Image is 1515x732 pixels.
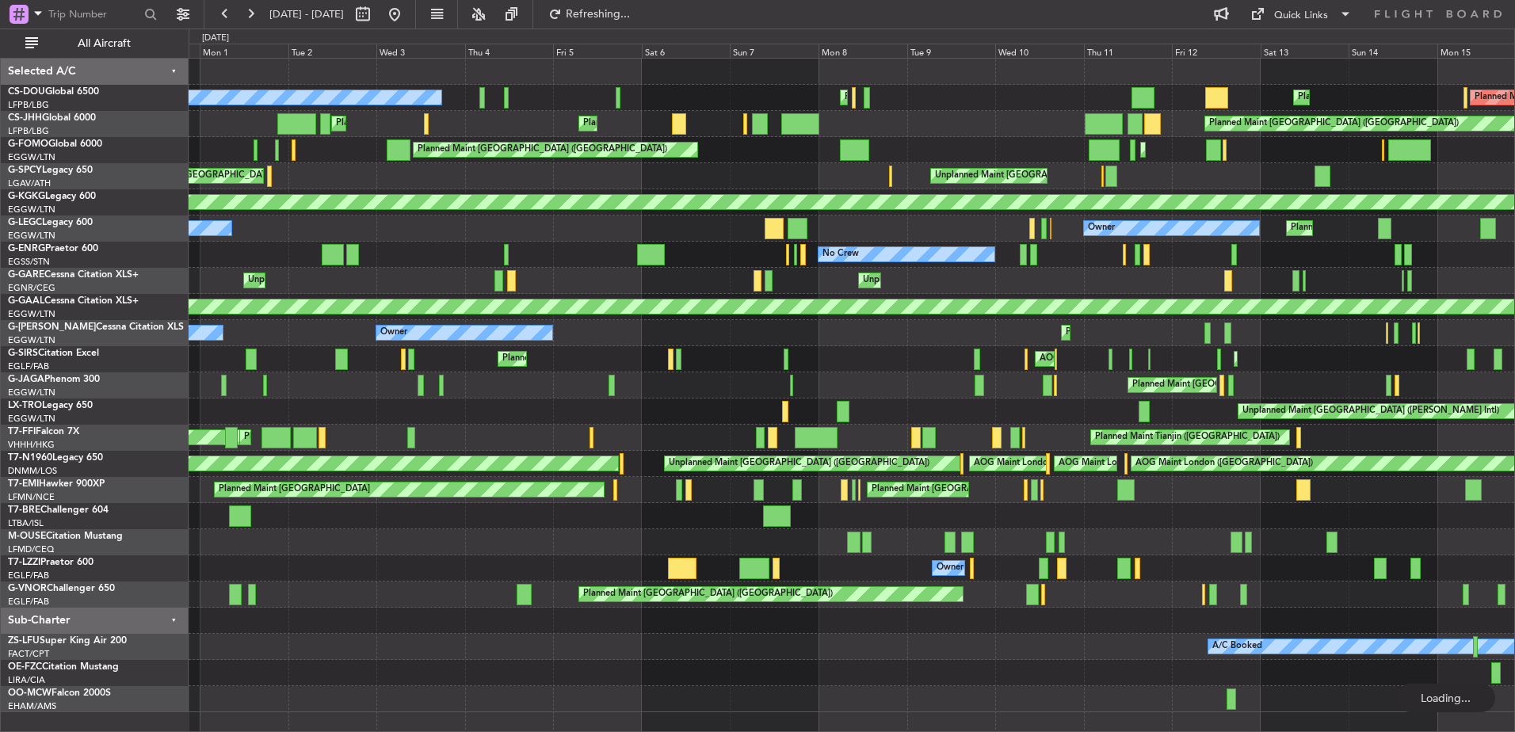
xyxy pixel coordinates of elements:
[17,31,172,56] button: All Aircraft
[8,543,54,555] a: LFMD/CEQ
[583,582,833,606] div: Planned Maint [GEOGRAPHIC_DATA] ([GEOGRAPHIC_DATA])
[1261,44,1349,58] div: Sat 13
[8,270,139,280] a: G-GARECessna Citation XLS+
[202,32,229,45] div: [DATE]
[8,401,42,410] span: LX-TRO
[8,427,79,437] a: T7-FFIFalcon 7X
[8,532,46,541] span: M-OUSE
[1135,452,1313,475] div: AOG Maint London ([GEOGRAPHIC_DATA])
[145,164,368,188] div: Cleaning [GEOGRAPHIC_DATA] ([PERSON_NAME] Intl)
[8,505,109,515] a: T7-BREChallenger 604
[1084,44,1173,58] div: Thu 11
[8,334,55,346] a: EGGW/LTN
[8,218,42,227] span: G-LEGC
[380,321,407,345] div: Owner
[8,113,96,123] a: CS-JHHGlobal 6000
[1212,635,1262,658] div: A/C Booked
[8,360,49,372] a: EGLF/FAB
[8,558,40,567] span: T7-LZZI
[8,218,93,227] a: G-LEGCLegacy 600
[974,452,1151,475] div: AOG Maint London ([GEOGRAPHIC_DATA])
[8,204,55,215] a: EGGW/LTN
[8,322,184,332] a: G-[PERSON_NAME]Cessna Citation XLS
[8,308,55,320] a: EGGW/LTN
[219,478,370,501] div: Planned Maint [GEOGRAPHIC_DATA]
[8,636,40,646] span: ZS-LFU
[1274,8,1328,24] div: Quick Links
[8,349,38,358] span: G-SIRS
[8,688,52,698] span: OO-MCW
[8,296,44,306] span: G-GAAL
[1132,373,1382,397] div: Planned Maint [GEOGRAPHIC_DATA] ([GEOGRAPHIC_DATA])
[1059,452,1236,475] div: AOG Maint London ([GEOGRAPHIC_DATA])
[8,256,50,268] a: EGSS/STN
[8,532,123,541] a: M-OUSECitation Mustang
[8,584,47,593] span: G-VNOR
[730,44,819,58] div: Sun 7
[819,44,907,58] div: Mon 8
[845,86,1094,109] div: Planned Maint [GEOGRAPHIC_DATA] ([GEOGRAPHIC_DATA])
[8,505,40,515] span: T7-BRE
[8,87,99,97] a: CS-DOUGlobal 6500
[8,453,103,463] a: T7-N1960Legacy 650
[8,596,49,608] a: EGLF/FAB
[376,44,465,58] div: Wed 3
[995,44,1084,58] div: Wed 10
[8,700,56,712] a: EHAM/AMS
[8,662,42,672] span: OE-FZC
[8,479,39,489] span: T7-EMI
[1145,138,1395,162] div: Planned Maint [GEOGRAPHIC_DATA] ([GEOGRAPHIC_DATA])
[465,44,554,58] div: Thu 4
[8,192,96,201] a: G-KGKGLegacy 600
[41,38,167,49] span: All Aircraft
[8,584,115,593] a: G-VNORChallenger 650
[8,558,93,567] a: T7-LZZIPraetor 600
[553,44,642,58] div: Fri 5
[1172,44,1261,58] div: Fri 12
[248,269,391,292] div: Unplanned Maint [PERSON_NAME]
[8,177,51,189] a: LGAV/ATH
[1066,321,1315,345] div: Planned Maint [GEOGRAPHIC_DATA] ([GEOGRAPHIC_DATA])
[288,44,377,58] div: Tue 2
[583,112,833,135] div: Planned Maint [GEOGRAPHIC_DATA] ([GEOGRAPHIC_DATA])
[502,347,752,371] div: Planned Maint [GEOGRAPHIC_DATA] ([GEOGRAPHIC_DATA])
[8,674,45,686] a: LIRA/CIA
[872,478,1023,501] div: Planned Maint [GEOGRAPHIC_DATA]
[1349,44,1437,58] div: Sun 14
[8,139,102,149] a: G-FOMOGlobal 6000
[8,230,55,242] a: EGGW/LTN
[269,7,344,21] span: [DATE] - [DATE]
[8,427,36,437] span: T7-FFI
[669,452,929,475] div: Unplanned Maint [GEOGRAPHIC_DATA] ([GEOGRAPHIC_DATA])
[336,112,586,135] div: Planned Maint [GEOGRAPHIC_DATA] ([GEOGRAPHIC_DATA])
[8,322,96,332] span: G-[PERSON_NAME]
[8,401,93,410] a: LX-TROLegacy 650
[8,99,49,111] a: LFPB/LBG
[1396,684,1495,712] div: Loading...
[8,139,48,149] span: G-FOMO
[935,164,1192,188] div: Unplanned Maint [GEOGRAPHIC_DATA] ([PERSON_NAME] Intl)
[1088,216,1115,240] div: Owner
[8,517,44,529] a: LTBA/ISL
[8,570,49,581] a: EGLF/FAB
[1242,2,1360,27] button: Quick Links
[8,387,55,398] a: EGGW/LTN
[8,439,55,451] a: VHHH/HKG
[907,44,996,58] div: Tue 9
[822,242,859,266] div: No Crew
[200,44,288,58] div: Mon 1
[8,491,55,503] a: LFMN/NCE
[8,375,100,384] a: G-JAGAPhenom 300
[8,125,49,137] a: LFPB/LBG
[8,282,55,294] a: EGNR/CEG
[8,688,111,698] a: OO-MCWFalcon 2000S
[8,192,45,201] span: G-KGKG
[244,425,509,449] div: Planned Maint [GEOGRAPHIC_DATA] ([GEOGRAPHIC_DATA] Intl)
[565,9,632,20] span: Refreshing...
[8,465,57,477] a: DNMM/LOS
[8,87,45,97] span: CS-DOU
[8,662,119,672] a: OE-FZCCitation Mustang
[8,636,127,646] a: ZS-LFUSuper King Air 200
[1040,347,1160,371] div: AOG Maint [PERSON_NAME]
[863,269,1006,292] div: Unplanned Maint [PERSON_NAME]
